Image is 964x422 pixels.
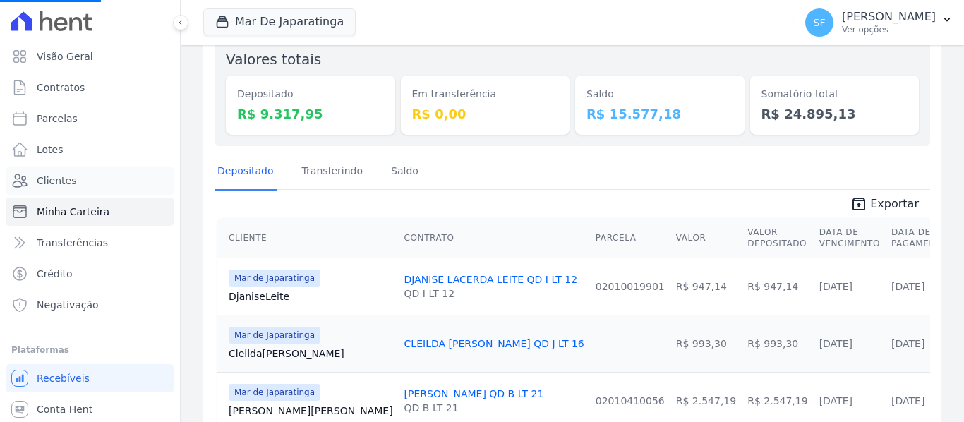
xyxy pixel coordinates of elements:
[839,195,930,215] a: unarchive Exportar
[761,87,908,102] dt: Somatório total
[6,260,174,288] a: Crédito
[670,315,742,372] td: R$ 993,30
[412,104,559,123] dd: R$ 0,00
[590,218,670,258] th: Parcela
[237,87,384,102] dt: Depositado
[37,111,78,126] span: Parcelas
[37,205,109,219] span: Minha Carteira
[37,402,92,416] span: Conta Hent
[6,198,174,226] a: Minha Carteira
[870,195,919,212] span: Exportar
[37,236,108,250] span: Transferências
[229,289,393,303] a: DjaniseLeite
[404,287,578,301] div: QD I LT 12
[891,395,924,406] a: [DATE]
[886,218,954,258] th: Data de Pagamento
[850,195,867,212] i: unarchive
[6,364,174,392] a: Recebíveis
[237,104,384,123] dd: R$ 9.317,95
[761,104,908,123] dd: R$ 24.895,13
[203,8,356,35] button: Mar De Japaratinga
[412,87,559,102] dt: Em transferência
[229,404,393,418] a: [PERSON_NAME][PERSON_NAME]
[586,87,733,102] dt: Saldo
[37,143,64,157] span: Lotes
[37,80,85,95] span: Contratos
[37,371,90,385] span: Recebíveis
[37,267,73,281] span: Crédito
[670,218,742,258] th: Valor
[404,388,544,399] a: [PERSON_NAME] QD B LT 21
[819,281,852,292] a: [DATE]
[226,51,321,68] label: Valores totais
[6,229,174,257] a: Transferências
[742,258,813,315] td: R$ 947,14
[11,342,169,358] div: Plataformas
[37,174,76,188] span: Clientes
[217,218,399,258] th: Cliente
[596,395,665,406] a: 02010410056
[586,104,733,123] dd: R$ 15.577,18
[37,49,93,64] span: Visão Geral
[37,298,99,312] span: Negativação
[842,24,936,35] p: Ver opções
[596,281,665,292] a: 02010019901
[891,338,924,349] a: [DATE]
[229,346,393,361] a: Cleilda[PERSON_NAME]
[814,218,886,258] th: Data de Vencimento
[6,104,174,133] a: Parcelas
[6,42,174,71] a: Visão Geral
[6,167,174,195] a: Clientes
[6,135,174,164] a: Lotes
[742,218,813,258] th: Valor Depositado
[814,18,826,28] span: SF
[229,384,320,401] span: Mar de Japaratinga
[229,327,320,344] span: Mar de Japaratinga
[819,338,852,349] a: [DATE]
[299,154,366,191] a: Transferindo
[819,395,852,406] a: [DATE]
[229,270,320,287] span: Mar de Japaratinga
[742,315,813,372] td: R$ 993,30
[670,258,742,315] td: R$ 947,14
[842,10,936,24] p: [PERSON_NAME]
[6,73,174,102] a: Contratos
[6,291,174,319] a: Negativação
[404,401,544,415] div: QD B LT 21
[399,218,590,258] th: Contrato
[891,281,924,292] a: [DATE]
[404,274,578,285] a: DJANISE LACERDA LEITE QD I LT 12
[794,3,964,42] button: SF [PERSON_NAME] Ver opções
[215,154,277,191] a: Depositado
[388,154,421,191] a: Saldo
[404,338,584,349] a: CLEILDA [PERSON_NAME] QD J LT 16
